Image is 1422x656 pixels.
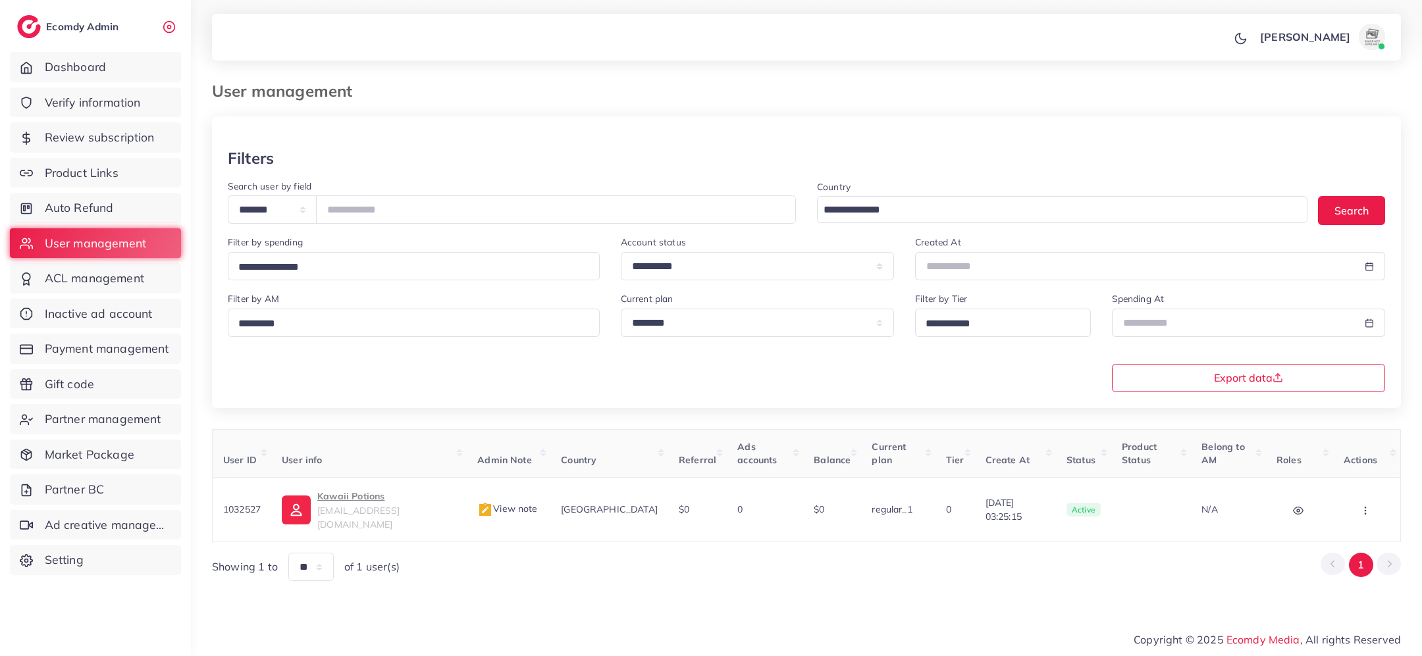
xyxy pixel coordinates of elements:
a: ACL management [10,263,181,293]
a: Ad creative management [10,510,181,540]
a: Verify information [10,88,181,118]
a: Kawaii Potions[EMAIL_ADDRESS][DOMAIN_NAME] [282,488,456,531]
a: User management [10,228,181,259]
span: Roles [1277,454,1302,466]
a: Ecomdy Media [1226,633,1300,646]
span: Setting [45,551,84,568]
h3: Filters [228,149,274,168]
span: Export data [1214,372,1283,383]
span: Create At [986,454,1030,466]
div: Search for option [817,196,1307,223]
p: [PERSON_NAME] [1260,29,1350,45]
span: Country [561,454,596,466]
span: 0 [737,503,743,515]
h2: Ecomdy Admin [46,20,122,33]
span: Payment management [45,340,169,357]
ul: Pagination [1321,553,1401,577]
a: Payment management [10,334,181,364]
a: Gift code [10,369,181,399]
label: Country [817,180,851,193]
span: Gift code [45,376,94,393]
h3: User management [212,82,363,101]
label: Account status [621,236,686,249]
button: Export data [1112,364,1386,392]
span: Partner management [45,411,161,428]
span: Market Package [45,446,134,463]
img: logo [17,15,41,38]
span: Partner BC [45,481,105,498]
input: Search for option [921,314,1073,334]
span: 0 [946,503,951,515]
img: avatar [1359,24,1385,50]
button: Go to page 1 [1349,553,1373,577]
img: admin_note.cdd0b510.svg [477,502,493,518]
span: User info [282,454,322,466]
span: 1032527 [223,503,261,515]
a: Product Links [10,158,181,188]
span: Product Status [1122,441,1157,466]
span: Admin Note [477,454,532,466]
a: Setting [10,545,181,575]
span: [EMAIL_ADDRESS][DOMAIN_NAME] [317,505,400,530]
span: Product Links [45,164,118,182]
a: Auto Refund [10,193,181,223]
div: Search for option [228,252,600,280]
span: Ad creative management [45,517,171,534]
span: Balance [814,454,851,466]
span: N/A [1201,503,1217,515]
span: active [1066,503,1101,517]
span: Showing 1 to [212,559,278,574]
span: Inactive ad account [45,305,153,322]
div: Search for option [915,309,1090,337]
span: User ID [223,454,257,466]
span: Current plan [872,441,906,466]
a: [PERSON_NAME]avatar [1253,24,1390,50]
span: Review subscription [45,129,155,146]
span: User management [45,235,146,252]
a: Inactive ad account [10,299,181,329]
span: , All rights Reserved [1300,632,1401,647]
span: ACL management [45,270,144,287]
label: Spending At [1112,292,1165,305]
input: Search for option [234,257,583,278]
a: Partner BC [10,474,181,505]
label: Current plan [621,292,673,305]
div: Search for option [228,309,600,337]
input: Search for option [234,314,583,334]
span: Status [1066,454,1095,466]
span: Dashboard [45,59,106,76]
a: logoEcomdy Admin [17,15,122,38]
span: Referral [679,454,716,466]
label: Created At [915,236,961,249]
a: Partner management [10,404,181,434]
span: Actions [1344,454,1377,466]
span: $0 [679,503,689,515]
label: Filter by spending [228,236,303,249]
span: Verify information [45,94,141,111]
a: Dashboard [10,52,181,82]
span: of 1 user(s) [344,559,400,574]
input: Search for option [819,200,1290,220]
span: Ads accounts [737,441,777,466]
span: Auto Refund [45,199,114,216]
p: Kawaii Potions [317,488,456,504]
span: [GEOGRAPHIC_DATA] [561,503,658,515]
label: Filter by Tier [915,292,967,305]
a: Review subscription [10,122,181,153]
span: regular_1 [872,503,912,515]
span: Tier [946,454,964,466]
span: View note [477,503,537,515]
span: [DATE] 03:25:15 [986,496,1045,523]
label: Search user by field [228,180,311,193]
a: Market Package [10,440,181,470]
span: Belong to AM [1201,441,1244,466]
label: Filter by AM [228,292,279,305]
span: $0 [814,503,824,515]
button: Search [1318,196,1385,224]
img: ic-user-info.36bf1079.svg [282,495,311,524]
span: Copyright © 2025 [1134,632,1401,647]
